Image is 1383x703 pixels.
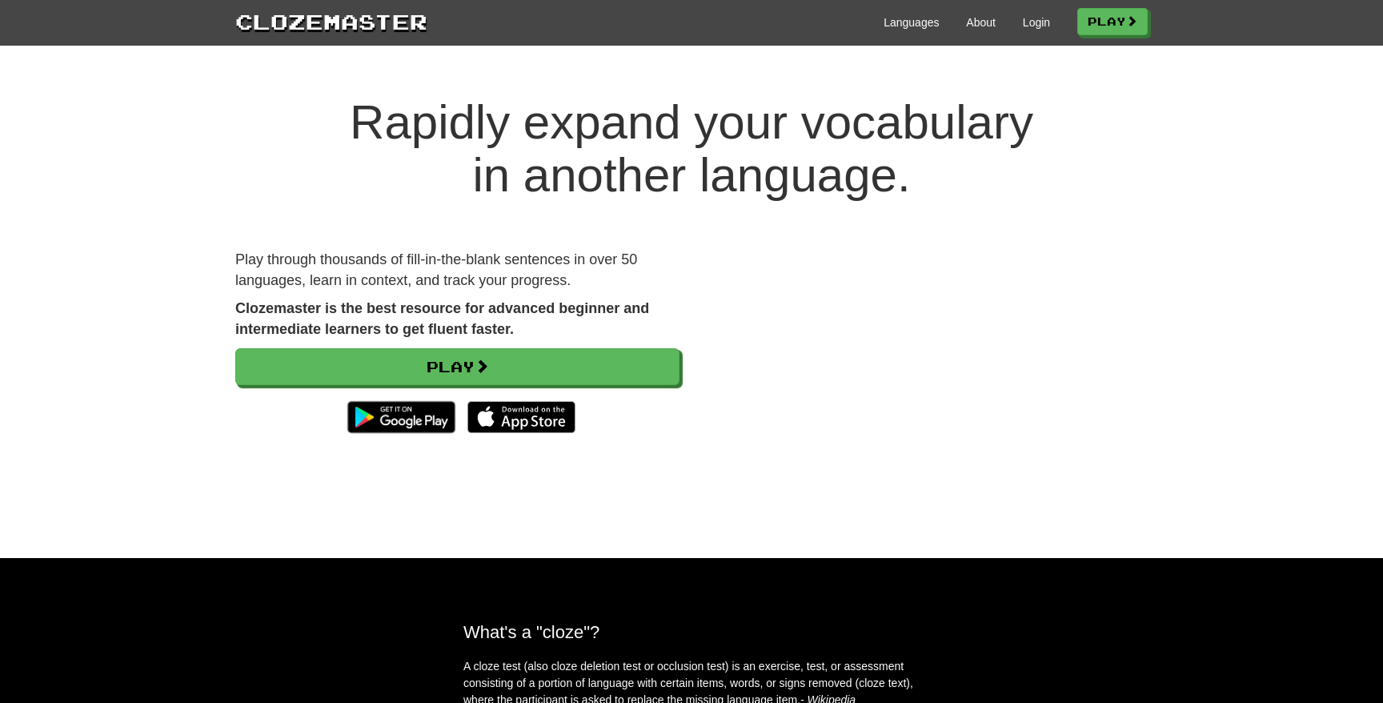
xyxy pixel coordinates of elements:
a: About [966,14,996,30]
a: Languages [884,14,939,30]
a: Play [235,348,679,385]
p: Play through thousands of fill-in-the-blank sentences in over 50 languages, learn in context, and... [235,250,679,291]
img: Get it on Google Play [339,393,463,441]
a: Clozemaster [235,6,427,36]
a: Login [1023,14,1050,30]
strong: Clozemaster is the best resource for advanced beginner and intermediate learners to get fluent fa... [235,300,649,337]
h2: What's a "cloze"? [463,622,920,642]
img: Download_on_the_App_Store_Badge_US-UK_135x40-25178aeef6eb6b83b96f5f2d004eda3bffbb37122de64afbaef7... [467,401,575,433]
a: Play [1077,8,1148,35]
